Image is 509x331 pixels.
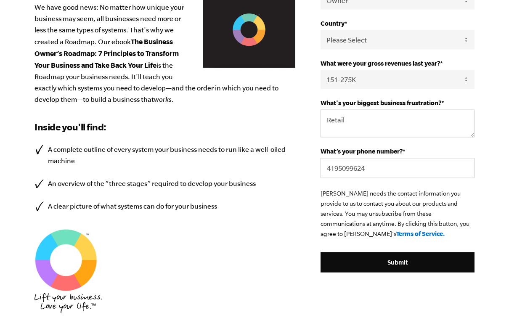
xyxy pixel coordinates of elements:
[154,95,172,103] em: works
[34,201,295,212] li: A clear picture of what systems can do for your business
[34,37,179,69] b: The Business Owner’s Roadmap: 7 Principles to Transform Your Business and Take Back Your Life
[321,188,475,239] p: [PERSON_NAME] needs the contact information you provide to us to contact you about our products a...
[396,230,445,237] a: Terms of Service.
[34,144,295,167] li: A complete outline of every system your business needs to run like a well-oiled machine
[321,20,345,27] span: Country
[34,293,102,313] img: EMyth_Logo_BP_Hand Font_Tagline_Stacked-Medium
[34,120,295,134] h3: Inside you'll find:
[467,291,509,331] iframe: Chat Widget
[321,110,475,138] textarea: Retail
[321,148,403,155] span: What’s your phone number?
[34,229,98,292] img: EMyth SES TM Graphic
[34,178,295,189] li: An overview of the “three stages” required to develop your business
[321,252,475,273] input: Submit
[321,99,441,106] span: What's your biggest business frustration?
[321,60,440,67] span: What were your gross revenues last year?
